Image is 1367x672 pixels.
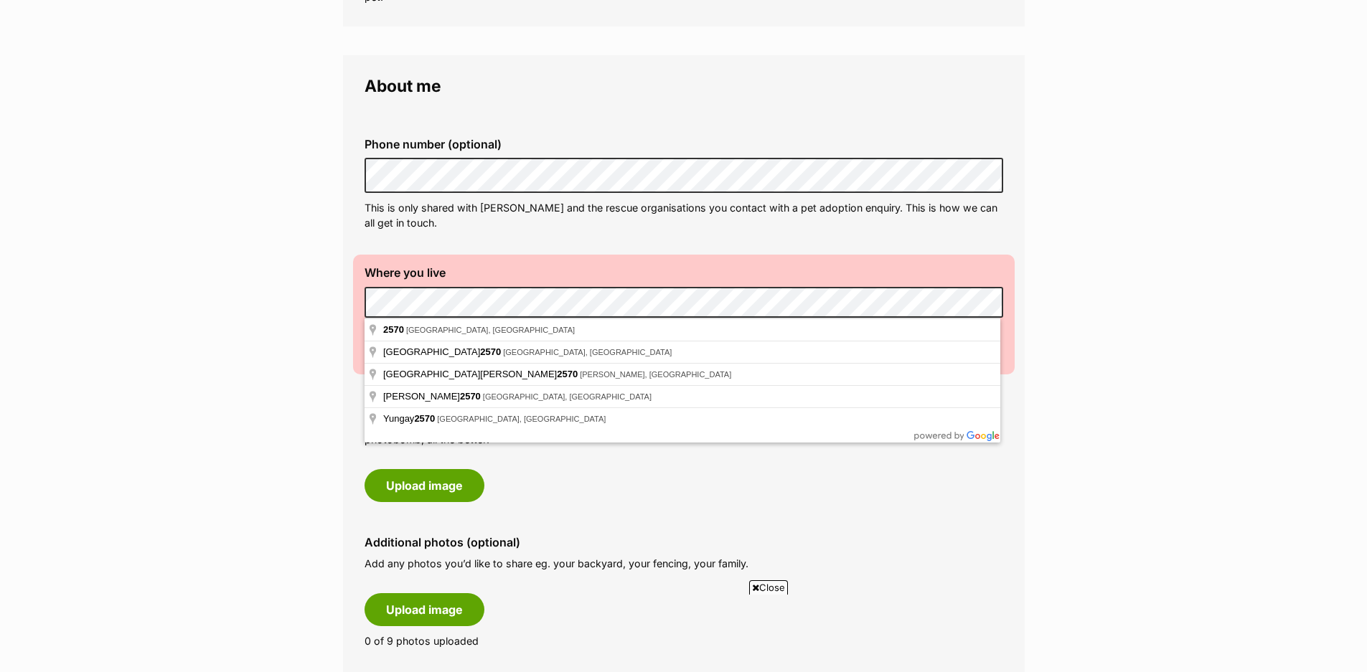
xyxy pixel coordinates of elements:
[383,324,404,335] span: 2570
[383,346,503,357] span: [GEOGRAPHIC_DATA]
[365,138,1003,151] label: Phone number (optional)
[365,200,1003,231] p: This is only shared with [PERSON_NAME] and the rescue organisations you contact with a pet adopti...
[365,633,1003,648] p: 0 of 9 photos uploaded
[503,348,672,356] span: [GEOGRAPHIC_DATA], [GEOGRAPHIC_DATA]
[557,369,578,379] span: 2570
[365,536,1003,549] label: Additional photos (optional)
[406,326,575,334] span: [GEOGRAPHIC_DATA], [GEOGRAPHIC_DATA]
[365,593,484,626] button: Upload image
[365,77,1003,95] legend: About me
[437,415,606,423] span: [GEOGRAPHIC_DATA], [GEOGRAPHIC_DATA]
[580,370,731,379] span: [PERSON_NAME], [GEOGRAPHIC_DATA]
[749,580,788,595] span: Close
[365,266,1003,279] label: Where you live
[423,600,945,665] iframe: Advertisement
[480,346,501,357] span: 2570
[414,413,435,424] span: 2570
[383,391,483,402] span: [PERSON_NAME]
[460,391,481,402] span: 2570
[383,413,437,424] span: Yungay
[383,369,580,379] span: [GEOGRAPHIC_DATA][PERSON_NAME]
[483,392,652,401] span: [GEOGRAPHIC_DATA], [GEOGRAPHIC_DATA]
[365,556,1003,571] p: Add any photos you’d like to share eg. your backyard, your fencing, your family.
[365,469,484,502] button: Upload image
